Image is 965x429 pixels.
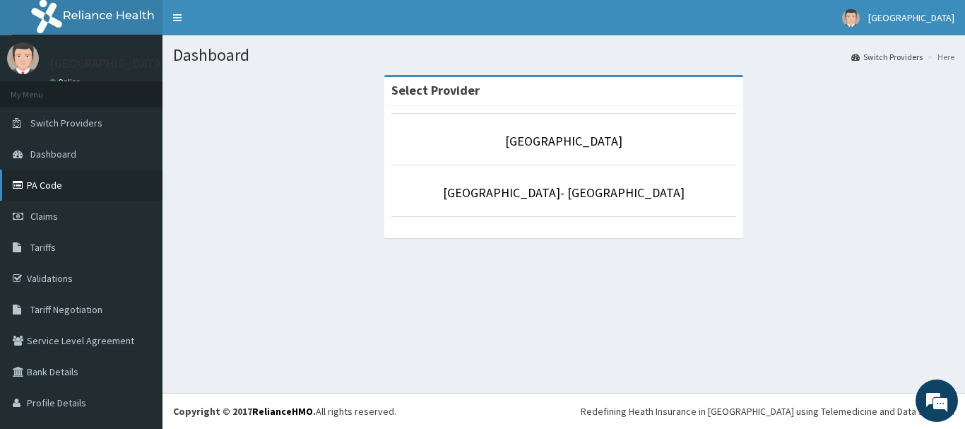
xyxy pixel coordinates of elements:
a: Online [49,77,83,87]
img: User Image [842,9,860,27]
div: Minimize live chat window [232,7,266,41]
li: Here [924,51,954,63]
span: Claims [30,210,58,223]
p: [GEOGRAPHIC_DATA] [49,57,166,70]
textarea: Type your message and hit 'Enter' [7,282,269,331]
footer: All rights reserved. [162,393,965,429]
strong: Select Provider [391,82,480,98]
a: Switch Providers [851,51,923,63]
div: Redefining Heath Insurance in [GEOGRAPHIC_DATA] using Telemedicine and Data Science! [581,404,954,418]
span: Tariffs [30,241,56,254]
img: User Image [7,42,39,74]
a: RelianceHMO [252,405,313,418]
span: Dashboard [30,148,76,160]
img: d_794563401_company_1708531726252_794563401 [26,71,57,106]
span: [GEOGRAPHIC_DATA] [868,11,954,24]
strong: Copyright © 2017 . [173,405,316,418]
span: Switch Providers [30,117,102,129]
a: [GEOGRAPHIC_DATA]- [GEOGRAPHIC_DATA] [443,184,685,201]
div: Chat with us now [73,79,237,98]
h1: Dashboard [173,46,954,64]
a: [GEOGRAPHIC_DATA] [505,133,622,149]
span: We're online! [82,126,195,269]
span: Tariff Negotiation [30,303,102,316]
